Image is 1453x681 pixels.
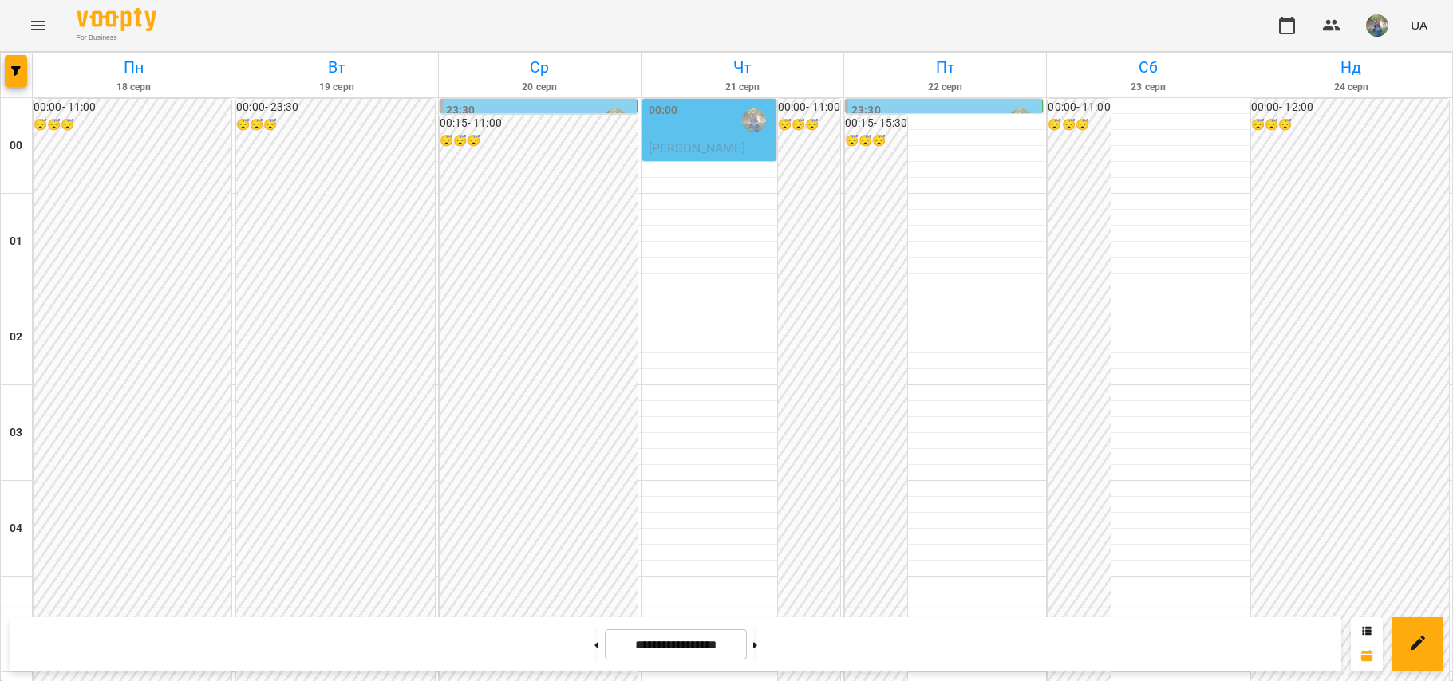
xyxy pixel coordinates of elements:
h6: 00:00 - 11:00 [34,99,231,116]
img: Оладько Марія [742,108,766,132]
h6: 04 [10,520,22,537]
h6: 00:00 - 11:00 [1048,99,1110,116]
h6: 😴😴😴 [1251,116,1449,134]
h6: 03 [10,424,22,442]
h6: 00:00 - 11:00 [778,99,840,116]
h6: Вт [238,55,435,80]
h6: Пн [35,55,232,80]
h6: 23 серп [1049,80,1246,95]
h6: 22 серп [847,80,1044,95]
h6: Пт [847,55,1044,80]
h6: 02 [10,329,22,346]
h6: 😴😴😴 [845,132,907,150]
img: Voopty Logo [77,8,156,31]
h6: Сб [1049,55,1246,80]
h6: 00:15 - 15:30 [845,115,907,132]
span: [PERSON_NAME] [649,140,745,155]
h6: 20 серп [441,80,638,95]
h6: 😴😴😴 [1048,116,1110,134]
h6: 00:15 - 11:00 [440,115,638,132]
button: UA [1404,10,1434,40]
h6: 24 серп [1253,80,1450,95]
h6: Чт [644,55,841,80]
label: 00:00 [649,102,678,120]
label: 23:30 [446,102,476,120]
h6: 21 серп [644,80,841,95]
h6: 😴😴😴 [440,132,638,150]
h6: Нд [1253,55,1450,80]
h6: 😴😴😴 [778,116,840,134]
h6: 😴😴😴 [34,116,231,134]
img: Оладько Марія [603,108,627,132]
h6: 19 серп [238,80,435,95]
h6: 00 [10,137,22,155]
span: UA [1411,17,1427,33]
p: індивід МА 45 хв [649,158,772,177]
label: 23:30 [851,102,881,120]
span: For Business [77,33,156,43]
img: Оладько Марія [1009,108,1032,132]
button: Menu [19,6,57,45]
h6: 18 серп [35,80,232,95]
h6: Ср [441,55,638,80]
img: de1e453bb906a7b44fa35c1e57b3518e.jpg [1366,14,1388,37]
h6: 01 [10,233,22,250]
h6: 00:00 - 12:00 [1251,99,1449,116]
h6: 😴😴😴 [236,116,434,134]
h6: 00:00 - 23:30 [236,99,434,116]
